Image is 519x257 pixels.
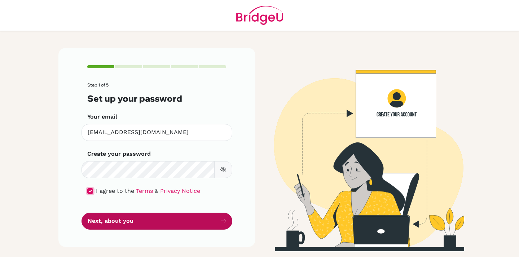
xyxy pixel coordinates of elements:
[82,213,232,230] button: Next, about you
[87,150,151,158] label: Create your password
[96,187,134,194] span: I agree to the
[87,82,109,88] span: Step 1 of 5
[82,124,232,141] input: Insert your email*
[87,112,117,121] label: Your email
[136,187,153,194] a: Terms
[155,187,158,194] span: &
[87,93,226,104] h3: Set up your password
[160,187,200,194] a: Privacy Notice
